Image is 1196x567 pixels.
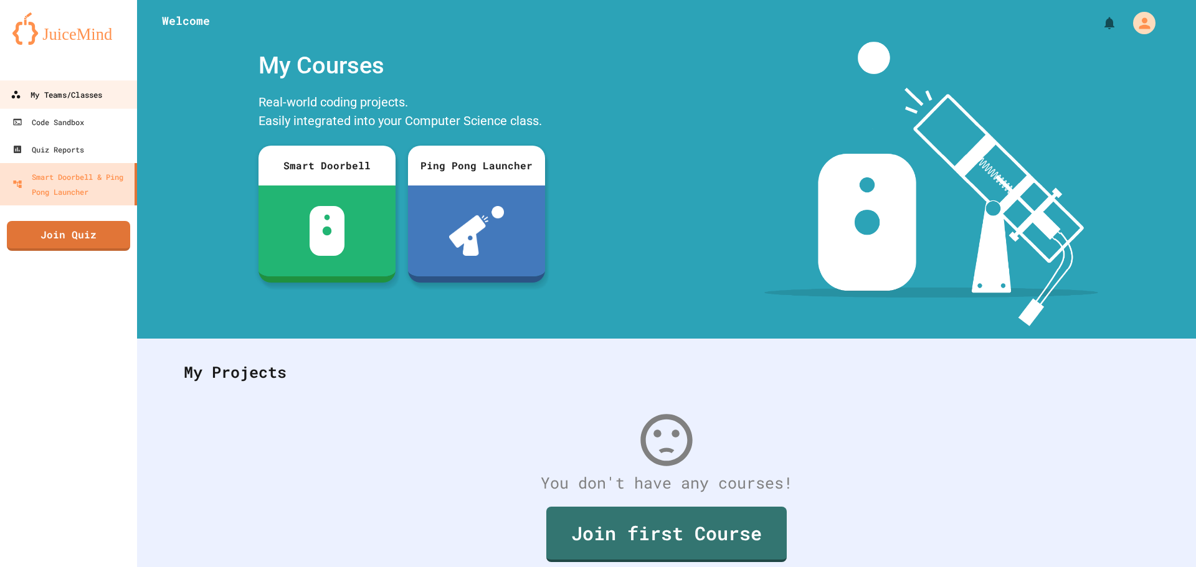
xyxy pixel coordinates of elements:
img: logo-orange.svg [12,12,125,45]
img: banner-image-my-projects.png [764,42,1098,326]
div: Real-world coding projects. Easily integrated into your Computer Science class. [252,90,551,136]
div: Ping Pong Launcher [408,146,545,185]
div: My Notifications [1079,12,1120,34]
div: Quiz Reports [12,142,84,157]
img: ppl-with-ball.png [449,206,505,256]
div: My Account [1120,9,1159,37]
div: My Projects [171,348,1162,396]
img: sdb-white.svg [310,206,345,256]
a: Join first Course [546,507,787,562]
div: You don't have any courses! [171,471,1162,495]
div: My Teams/Classes [11,87,102,103]
div: Smart Doorbell [259,146,396,185]
div: My Courses [252,42,551,90]
a: Join Quiz [7,221,130,251]
div: Smart Doorbell & Ping Pong Launcher [12,169,130,199]
div: Code Sandbox [12,115,84,129]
